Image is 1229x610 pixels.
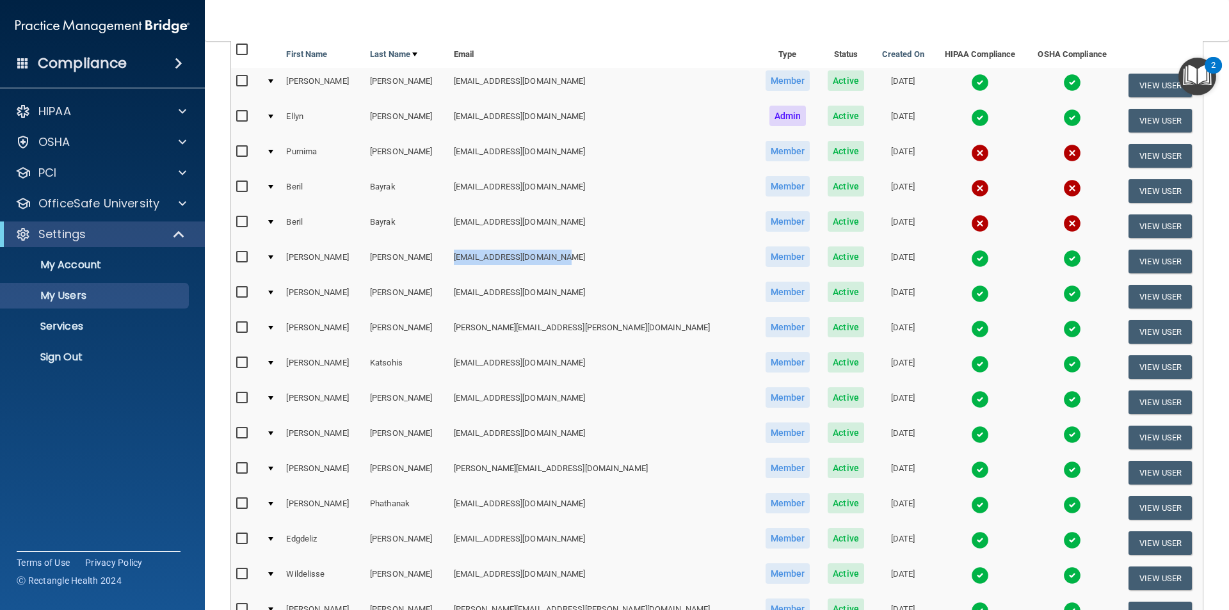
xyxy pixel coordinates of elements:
[449,385,756,420] td: [EMAIL_ADDRESS][DOMAIN_NAME]
[15,196,186,211] a: OfficeSafe University
[971,179,989,197] img: cross.ca9f0e7f.svg
[1027,37,1118,68] th: OSHA Compliance
[1211,65,1216,82] div: 2
[365,561,449,596] td: [PERSON_NAME]
[1129,496,1192,520] button: View User
[286,47,327,62] a: First Name
[365,173,449,209] td: Bayrak
[281,209,365,244] td: Beril
[281,138,365,173] td: Purnima
[971,144,989,162] img: cross.ca9f0e7f.svg
[449,314,756,349] td: [PERSON_NAME][EMAIL_ADDRESS][PERSON_NAME][DOMAIN_NAME]
[828,141,864,161] span: Active
[449,349,756,385] td: [EMAIL_ADDRESS][DOMAIN_NAME]
[449,68,756,103] td: [EMAIL_ADDRESS][DOMAIN_NAME]
[1063,250,1081,268] img: tick.e7d51cea.svg
[1063,496,1081,514] img: tick.e7d51cea.svg
[872,455,933,490] td: [DATE]
[1063,461,1081,479] img: tick.e7d51cea.svg
[370,47,417,62] a: Last Name
[1063,390,1081,408] img: tick.e7d51cea.svg
[1129,250,1192,273] button: View User
[365,349,449,385] td: Katsohis
[766,141,810,161] span: Member
[85,556,143,569] a: Privacy Policy
[828,282,864,302] span: Active
[933,37,1027,68] th: HIPAA Compliance
[766,563,810,584] span: Member
[38,54,127,72] h4: Compliance
[872,68,933,103] td: [DATE]
[1063,144,1081,162] img: cross.ca9f0e7f.svg
[449,455,756,490] td: [PERSON_NAME][EMAIL_ADDRESS][DOMAIN_NAME]
[1063,320,1081,338] img: tick.e7d51cea.svg
[449,103,756,138] td: [EMAIL_ADDRESS][DOMAIN_NAME]
[1063,355,1081,373] img: tick.e7d51cea.svg
[872,279,933,314] td: [DATE]
[365,455,449,490] td: [PERSON_NAME]
[365,314,449,349] td: [PERSON_NAME]
[828,387,864,408] span: Active
[769,106,807,126] span: Admin
[365,385,449,420] td: [PERSON_NAME]
[38,165,56,181] p: PCI
[281,244,365,279] td: [PERSON_NAME]
[872,103,933,138] td: [DATE]
[971,531,989,549] img: tick.e7d51cea.svg
[1063,74,1081,92] img: tick.e7d51cea.svg
[365,68,449,103] td: [PERSON_NAME]
[828,352,864,373] span: Active
[828,211,864,232] span: Active
[365,420,449,455] td: [PERSON_NAME]
[1063,179,1081,197] img: cross.ca9f0e7f.svg
[828,493,864,513] span: Active
[828,528,864,549] span: Active
[872,209,933,244] td: [DATE]
[15,13,189,39] img: PMB logo
[365,244,449,279] td: [PERSON_NAME]
[8,351,183,364] p: Sign Out
[872,561,933,596] td: [DATE]
[281,455,365,490] td: [PERSON_NAME]
[449,420,756,455] td: [EMAIL_ADDRESS][DOMAIN_NAME]
[281,279,365,314] td: [PERSON_NAME]
[766,211,810,232] span: Member
[828,317,864,337] span: Active
[449,173,756,209] td: [EMAIL_ADDRESS][DOMAIN_NAME]
[281,490,365,526] td: [PERSON_NAME]
[1129,461,1192,485] button: View User
[766,246,810,267] span: Member
[15,165,186,181] a: PCI
[38,104,71,119] p: HIPAA
[1129,390,1192,414] button: View User
[766,70,810,91] span: Member
[766,422,810,443] span: Member
[1129,355,1192,379] button: View User
[766,282,810,302] span: Member
[872,490,933,526] td: [DATE]
[281,314,365,349] td: [PERSON_NAME]
[971,461,989,479] img: tick.e7d51cea.svg
[15,227,186,242] a: Settings
[281,173,365,209] td: Beril
[38,196,159,211] p: OfficeSafe University
[281,561,365,596] td: Wildelisse
[766,493,810,513] span: Member
[828,246,864,267] span: Active
[756,37,819,68] th: Type
[971,566,989,584] img: tick.e7d51cea.svg
[281,526,365,561] td: Edgdeliz
[38,134,70,150] p: OSHA
[1129,531,1192,555] button: View User
[1129,144,1192,168] button: View User
[1063,109,1081,127] img: tick.e7d51cea.svg
[17,574,122,587] span: Ⓒ Rectangle Health 2024
[365,279,449,314] td: [PERSON_NAME]
[281,68,365,103] td: [PERSON_NAME]
[365,526,449,561] td: [PERSON_NAME]
[449,138,756,173] td: [EMAIL_ADDRESS][DOMAIN_NAME]
[1129,74,1192,97] button: View User
[1063,566,1081,584] img: tick.e7d51cea.svg
[281,103,365,138] td: Ellyn
[365,490,449,526] td: Phathanak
